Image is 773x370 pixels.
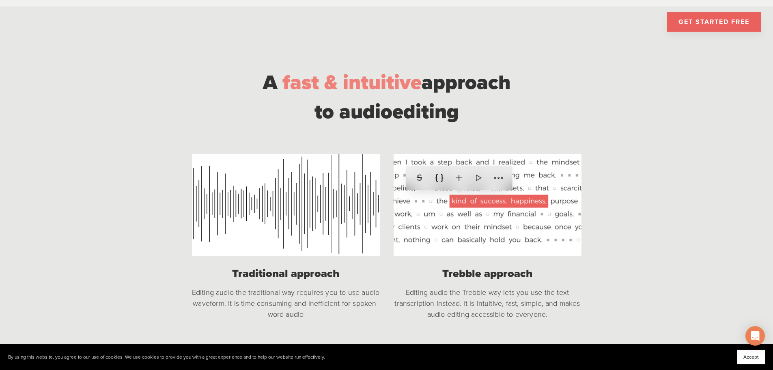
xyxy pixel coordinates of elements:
[394,287,581,320] p: Editing audio the Trebble way lets you use the text transcription instead. It is intuitive, fast,...
[263,70,277,95] span: A
[192,287,380,320] p: Editing audio the traditional way requires you to use audio waveform. It is time-consuming and in...
[743,354,759,360] span: Accept
[667,12,761,32] a: GET STARTED FREE
[392,100,459,124] span: editing
[192,68,581,126] div: approach to audio
[8,354,325,360] p: By using this website, you agree to our use of cookies. We use cookies to provide you with a grea...
[442,267,532,280] strong: Trebble approach
[737,350,765,364] button: Accept
[745,326,765,346] div: Open Intercom Messenger
[232,267,339,280] strong: Traditional approach
[282,70,422,95] span: fast & intuitive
